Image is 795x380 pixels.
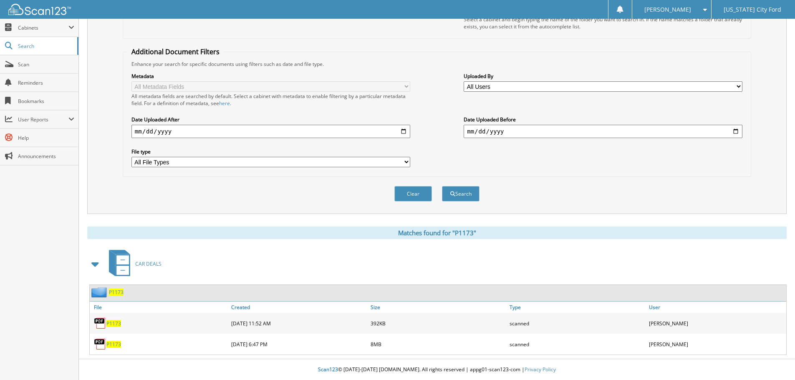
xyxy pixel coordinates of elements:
div: scanned [507,315,647,332]
a: Created [229,302,368,313]
span: Cabinets [18,24,68,31]
a: User [647,302,786,313]
div: [DATE] 11:52 AM [229,315,368,332]
div: Matches found for "P1173" [87,226,787,239]
img: PDF.png [94,317,106,330]
img: folder2.png [91,287,109,297]
a: Privacy Policy [525,366,556,373]
span: [PERSON_NAME] [644,7,691,12]
span: Help [18,134,74,141]
span: Scan123 [318,366,338,373]
span: Search [18,43,73,50]
div: [DATE] 6:47 PM [229,336,368,352]
span: Announcements [18,153,74,160]
span: Bookmarks [18,98,74,105]
div: All metadata fields are searched by default. Select a cabinet with metadata to enable filtering b... [131,93,410,107]
img: PDF.png [94,338,106,350]
a: Type [507,302,647,313]
a: P1173 [106,320,121,327]
a: Size [368,302,508,313]
label: File type [131,148,410,155]
div: Enhance your search for specific documents using filters such as date and file type. [127,60,747,68]
a: P1173 [109,289,124,296]
label: Date Uploaded After [131,116,410,123]
div: 392KB [368,315,508,332]
span: CAR DEALS [135,260,162,267]
span: Reminders [18,79,74,86]
img: scan123-logo-white.svg [8,4,71,15]
label: Metadata [131,73,410,80]
legend: Additional Document Filters [127,47,224,56]
div: [PERSON_NAME] [647,315,786,332]
div: 8MB [368,336,508,352]
button: Clear [394,186,432,201]
a: P1173 [106,341,121,348]
label: Date Uploaded Before [464,116,742,123]
span: User Reports [18,116,68,123]
div: © [DATE]-[DATE] [DOMAIN_NAME]. All rights reserved | appg01-scan123-com | [79,360,795,380]
label: Uploaded By [464,73,742,80]
div: Select a cabinet and begin typing the name of the folder you want to search in. If the name match... [464,16,742,30]
button: Search [442,186,480,201]
span: [US_STATE] City Ford [724,7,781,12]
iframe: Chat Widget [753,340,795,380]
div: scanned [507,336,647,352]
a: File [90,302,229,313]
div: [PERSON_NAME] [647,336,786,352]
input: end [464,125,742,138]
a: CAR DEALS [104,247,162,280]
a: here [219,100,230,107]
input: start [131,125,410,138]
span: Scan [18,61,74,68]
